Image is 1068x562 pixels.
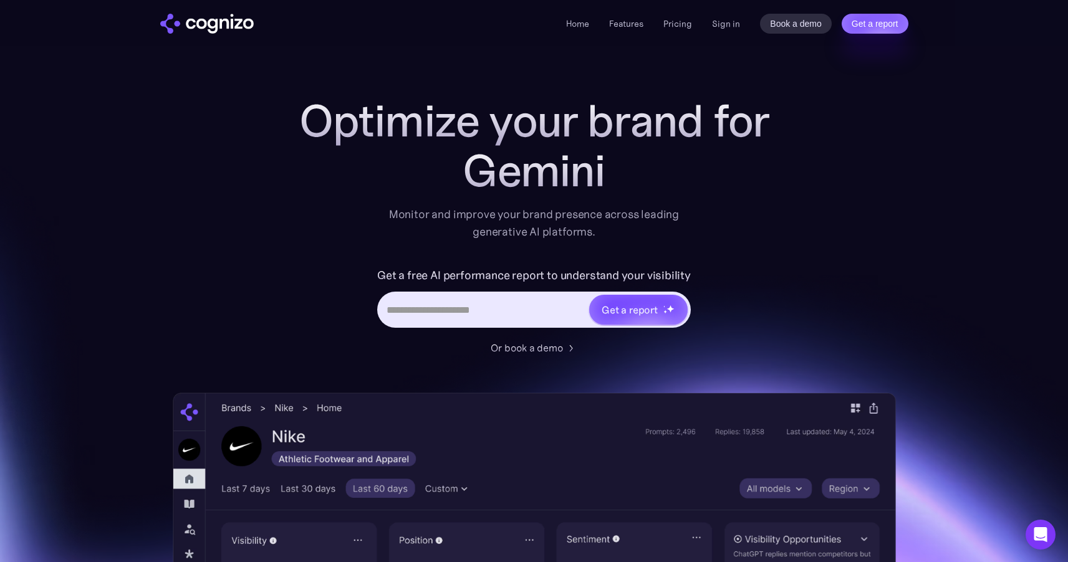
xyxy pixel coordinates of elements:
a: home [160,14,254,34]
a: Or book a demo [491,340,578,355]
div: Monitor and improve your brand presence across leading generative AI platforms. [381,206,688,241]
a: Sign in [712,16,740,31]
a: Book a demo [760,14,832,34]
div: Get a report [602,302,658,317]
img: star [663,310,668,314]
a: Get a reportstarstarstar [588,293,689,326]
h1: Optimize your brand for [285,96,784,146]
div: Or book a demo [491,340,563,355]
img: cognizo logo [160,14,254,34]
div: Gemini [285,146,784,196]
a: Get a report [842,14,908,34]
label: Get a free AI performance report to understand your visibility [377,265,691,285]
img: star [666,305,675,313]
a: Pricing [663,18,692,29]
a: Features [609,18,643,29]
form: Hero URL Input Form [377,265,691,334]
img: star [663,305,665,307]
div: Open Intercom Messenger [1026,520,1056,550]
a: Home [566,18,589,29]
